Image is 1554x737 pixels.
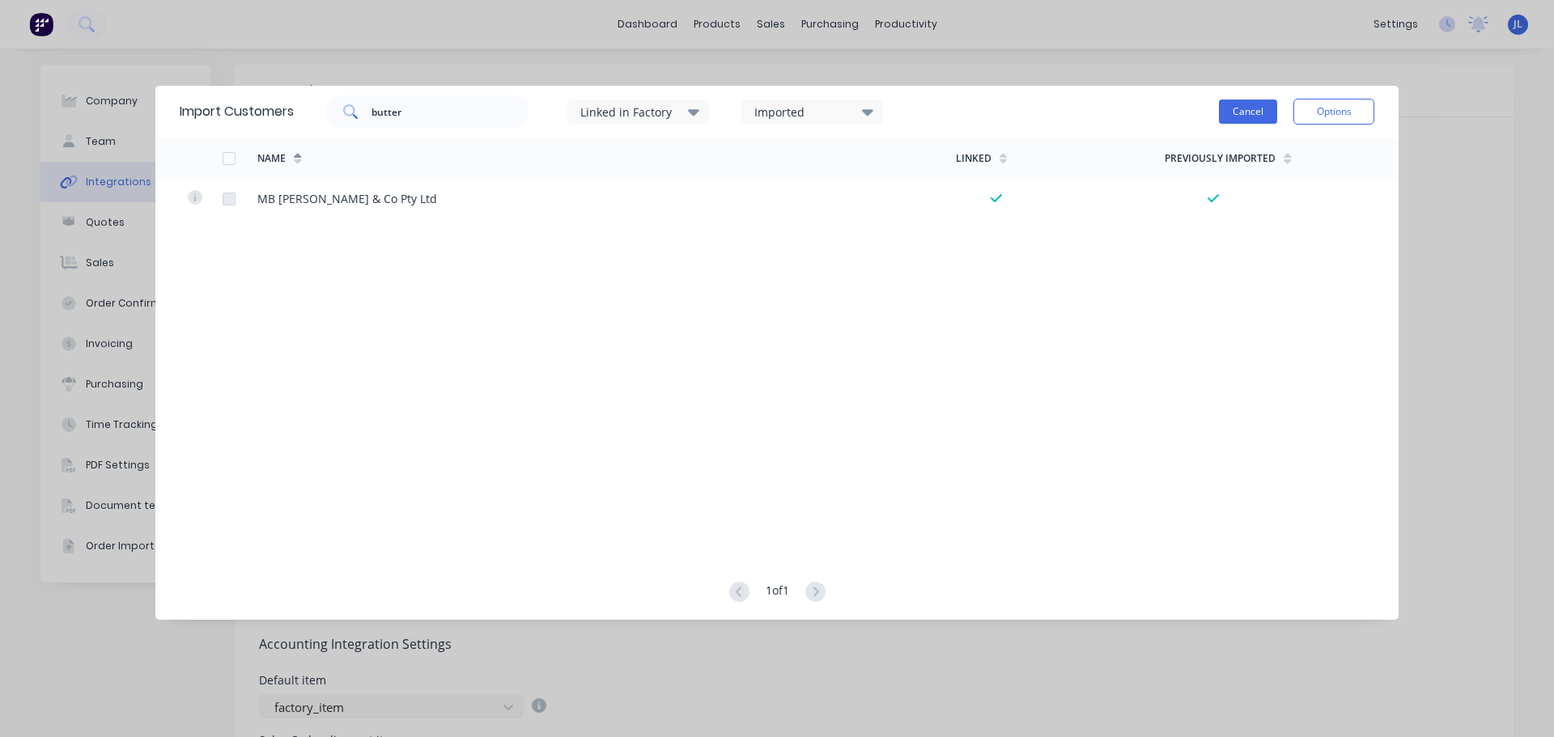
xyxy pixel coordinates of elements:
div: Imported [754,104,856,121]
button: Cancel [1219,100,1277,124]
div: MB [PERSON_NAME] & Co Pty Ltd [257,190,437,207]
div: Linked [956,151,991,166]
div: Previously Imported [1165,151,1276,166]
div: Import Customers [180,102,294,121]
div: 1 of 1 [766,582,789,604]
input: Search... [372,95,529,128]
img: Factory [29,12,53,36]
div: Linked in Factory [580,104,682,121]
div: Name [257,151,286,166]
button: Options [1293,99,1374,125]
